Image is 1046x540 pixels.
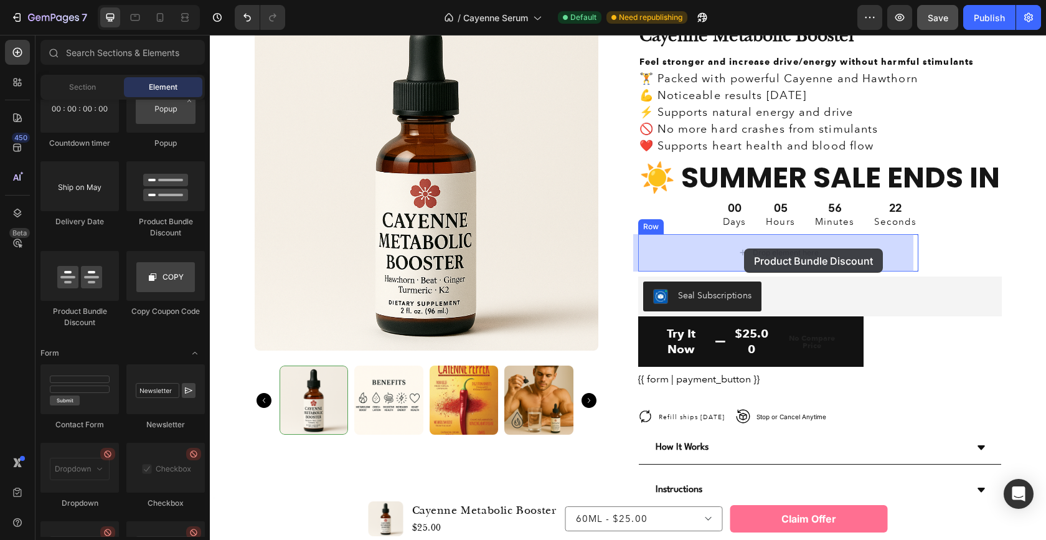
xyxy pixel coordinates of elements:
div: Delivery Date [40,216,119,227]
button: Publish [963,5,1015,30]
div: Beta [9,228,30,238]
div: 450 [12,133,30,143]
span: Element [149,82,177,93]
div: Dropdown [40,498,119,509]
button: Save [917,5,958,30]
span: Default [570,12,596,23]
input: Search Sections & Elements [40,40,205,65]
div: Publish [974,11,1005,24]
div: Contact Form [40,419,119,430]
span: Save [928,12,948,23]
div: Popup [126,138,205,149]
span: Form [40,348,59,359]
p: 7 [82,10,87,25]
span: Need republishing [619,12,682,23]
span: Toggle open [185,343,205,363]
span: / [458,11,461,24]
div: Newsletter [126,419,205,430]
button: 7 [5,5,93,30]
div: Product Bundle Discount [126,216,205,239]
div: Product Bundle Discount [40,306,119,328]
div: Checkbox [126,498,205,509]
span: Cayenne Serum [463,11,528,24]
span: Section [69,82,96,93]
div: Undo/Redo [235,5,285,30]
div: Countdown timer [40,138,119,149]
div: Open Intercom Messenger [1004,479,1034,509]
iframe: Design area [210,35,1046,540]
div: Copy Coupon Code [126,306,205,317]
